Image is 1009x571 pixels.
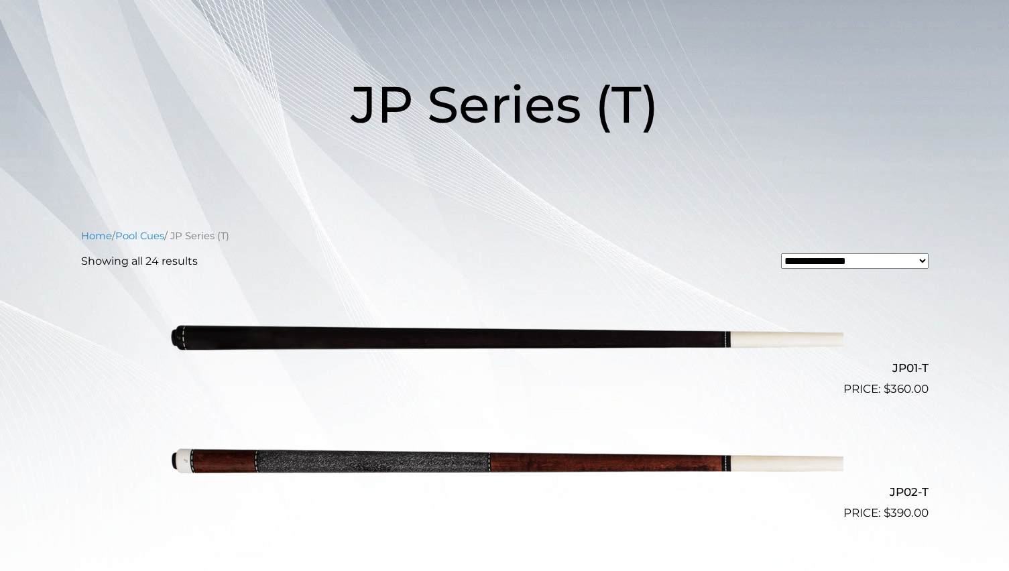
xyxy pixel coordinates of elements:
[81,479,929,504] h2: JP02-T
[81,356,929,381] h2: JP01-T
[166,280,843,393] img: JP01-T
[81,403,929,521] a: JP02-T $390.00
[81,230,112,242] a: Home
[884,382,890,395] span: $
[81,229,929,243] nav: Breadcrumb
[166,403,843,516] img: JP02-T
[351,73,659,135] span: JP Series (T)
[81,280,929,398] a: JP01-T $360.00
[81,253,198,269] p: Showing all 24 results
[884,382,929,395] bdi: 360.00
[884,506,890,519] span: $
[884,506,929,519] bdi: 390.00
[781,253,929,269] select: Shop order
[115,230,164,242] a: Pool Cues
